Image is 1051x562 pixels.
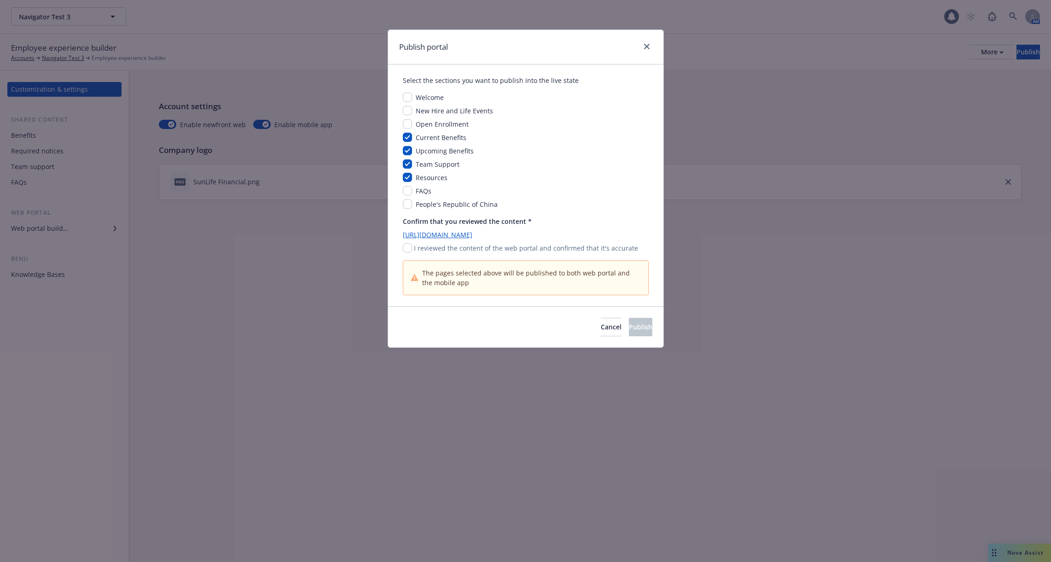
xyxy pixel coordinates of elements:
a: close [641,41,652,52]
span: Open Enrollment [416,120,469,129]
h1: Publish portal [399,41,448,53]
button: Cancel [601,318,621,336]
span: The pages selected above will be published to both web portal and the mobile app [422,268,640,287]
span: FAQs [416,187,431,195]
span: Publish [629,322,652,331]
p: I reviewed the content of the web portal and confirmed that it's accurate [414,243,638,253]
p: Confirm that you reviewed the content * [403,217,649,226]
span: Welcome [416,93,444,102]
span: Cancel [601,322,621,331]
span: Current Benefits [416,133,466,142]
span: Team Support [416,160,459,169]
button: Publish [629,318,652,336]
span: Upcoming Benefits [416,146,474,155]
span: New Hire and Life Events [416,106,493,115]
a: [URL][DOMAIN_NAME] [403,230,649,240]
div: Select the sections you want to publish into the live state [403,76,649,85]
span: Resources [416,173,447,182]
span: People's Republic of China [416,200,498,209]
